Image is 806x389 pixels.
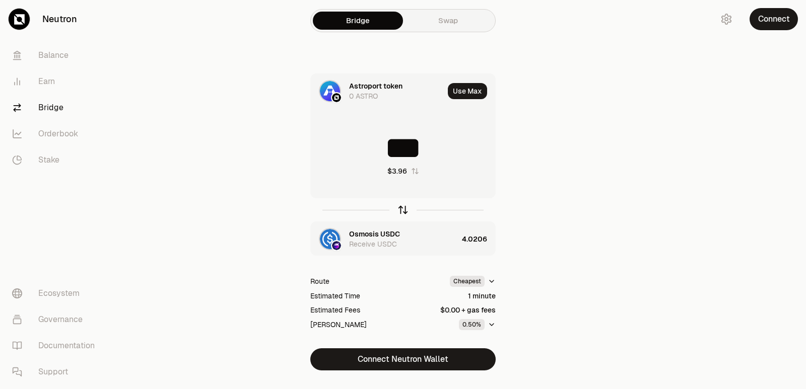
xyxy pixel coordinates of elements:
[349,239,397,249] div: Receive USDC
[387,166,407,176] div: $3.96
[320,81,340,101] img: ASTRO Logo
[310,276,329,286] div: Route
[4,42,109,68] a: Balance
[332,241,341,250] img: Osmosis Logo
[311,222,458,256] div: USDC LogoOsmosis LogoOsmosis USDCReceive USDC
[750,8,798,30] button: Connect
[311,74,444,108] div: ASTRO LogoNeutron LogoAstroport token0 ASTRO
[448,83,487,99] button: Use Max
[459,319,485,330] div: 0.50%
[310,348,496,370] button: Connect Neutron Wallet
[349,91,378,101] div: 0 ASTRO
[320,229,340,249] img: USDC Logo
[4,147,109,173] a: Stake
[4,306,109,333] a: Governance
[313,12,403,30] a: Bridge
[310,320,367,330] div: [PERSON_NAME]
[310,291,360,301] div: Estimated Time
[332,93,341,102] img: Neutron Logo
[349,81,402,91] div: Astroport token
[4,68,109,95] a: Earn
[4,121,109,147] a: Orderbook
[450,276,485,287] div: Cheapest
[462,222,495,256] div: 4.0206
[403,12,493,30] a: Swap
[4,95,109,121] a: Bridge
[387,166,419,176] button: $3.96
[4,280,109,306] a: Ecosystem
[311,222,495,256] button: USDC LogoOsmosis LogoOsmosis USDCReceive USDC4.0206
[4,359,109,385] a: Support
[468,291,496,301] div: 1 minute
[349,229,400,239] div: Osmosis USDC
[440,305,496,315] div: $0.00 + gas fees
[310,305,360,315] div: Estimated Fees
[459,319,496,330] button: 0.50%
[450,276,496,287] button: Cheapest
[4,333,109,359] a: Documentation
